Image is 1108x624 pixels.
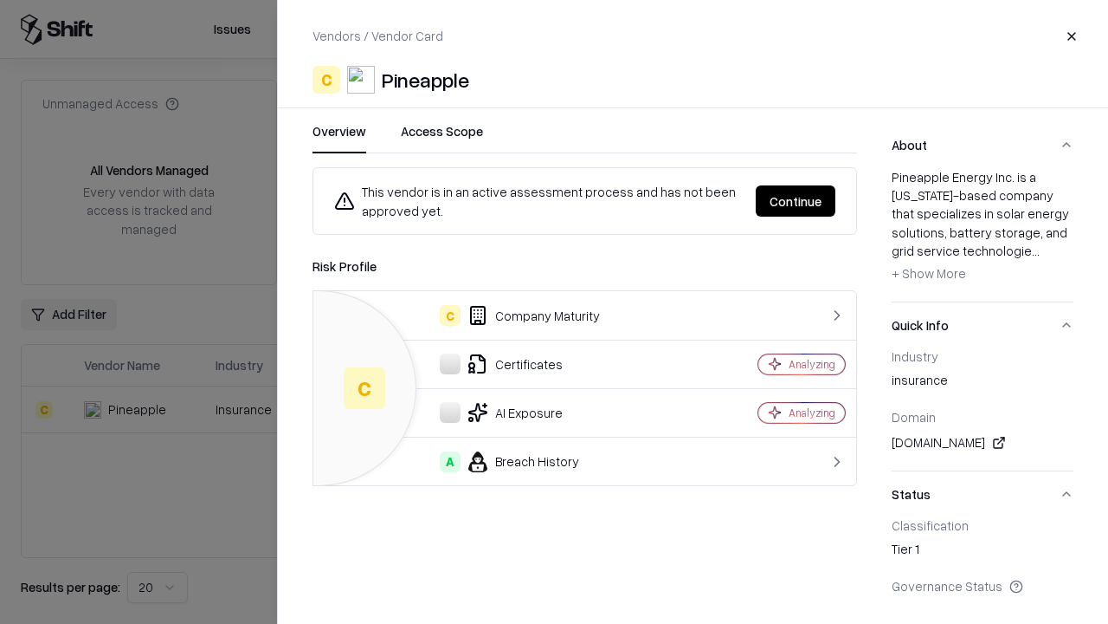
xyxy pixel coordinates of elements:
div: This vendor is in an active assessment process and has not been approved yet. [334,182,742,220]
p: Vendors / Vendor Card [312,27,443,45]
div: Domain [892,409,1073,425]
button: Continue [756,185,835,217]
div: About [892,168,1073,302]
div: insurance [892,371,1073,395]
div: Certificates [327,354,698,374]
div: [DOMAIN_NAME] [892,432,1073,453]
div: Analyzing [789,357,835,372]
div: C [344,367,385,409]
div: Analyzing [789,406,835,420]
div: C [312,66,340,94]
div: Tier 1 [892,540,1073,564]
button: Quick Info [892,302,1073,348]
div: Pineapple Energy Inc. is a [US_STATE]-based company that specializes in solar energy solutions, b... [892,168,1073,288]
span: + Show More [892,265,966,281]
div: Risk Profile [312,256,857,276]
div: AI Exposure [327,402,698,423]
span: ... [1032,243,1040,258]
div: A [440,452,461,472]
button: About [892,122,1073,168]
div: Company Maturity [327,305,698,326]
div: Classification [892,517,1073,533]
button: Access Scope [401,122,483,153]
div: Pineapple [382,66,469,94]
button: Status [892,471,1073,517]
div: Industry [892,348,1073,364]
div: Governance Status [892,578,1073,594]
button: Overview [312,122,366,153]
button: + Show More [892,260,966,288]
div: Breach History [327,452,698,472]
div: C [440,305,461,326]
img: Pineapple [347,66,375,94]
div: Quick Info [892,348,1073,471]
